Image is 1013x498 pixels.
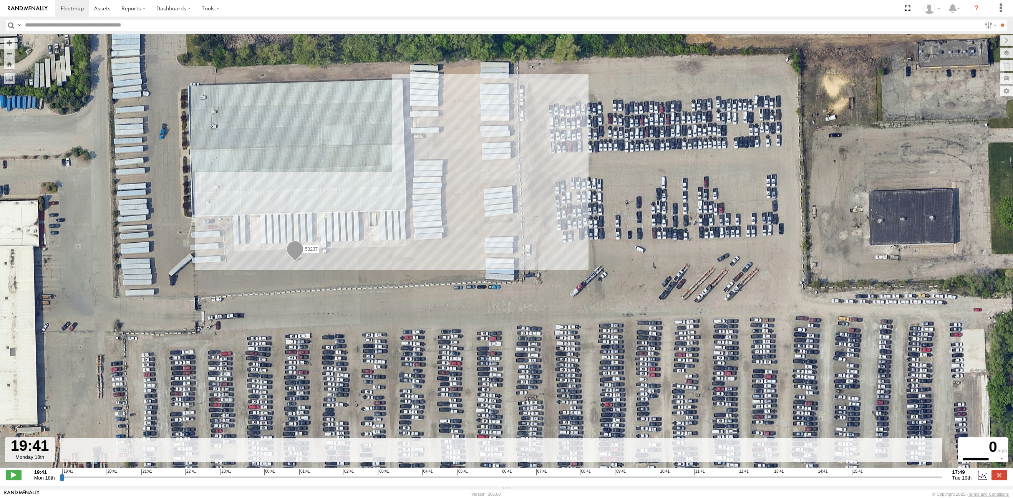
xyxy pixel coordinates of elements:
[615,469,626,475] span: 09:41
[378,469,389,475] span: 03:41
[62,469,73,475] span: 19:41
[8,6,48,11] img: rand-logo.svg
[817,469,827,475] span: 14:41
[305,247,317,252] span: 53237
[4,48,15,59] button: Zoom out
[299,469,310,475] span: 01:41
[34,475,55,481] span: Mon 18th Aug 2025
[343,469,354,475] span: 02:41
[34,469,55,475] strong: 19:41
[4,59,15,69] button: Zoom Home
[991,470,1007,480] label: Close
[457,469,468,475] span: 05:41
[4,490,40,498] a: Visit our Website
[952,469,972,475] strong: 17:49
[6,470,22,480] label: Play/Stop
[852,469,863,475] span: 15:41
[141,469,152,475] span: 21:41
[659,469,670,475] span: 10:41
[952,475,972,481] span: Tue 19th Aug 2025
[738,469,749,475] span: 12:41
[959,438,1007,456] div: 0
[264,469,275,475] span: 00:41
[536,469,547,475] span: 07:41
[16,20,22,31] label: Search Query
[4,73,15,84] label: Measure
[422,469,433,475] span: 04:41
[4,38,15,48] button: Zoom in
[501,469,512,475] span: 06:41
[921,3,943,14] div: Miky Transport
[968,492,1009,496] a: Terms and Conditions
[981,20,998,31] label: Search Filter Options
[1000,86,1013,96] label: Map Settings
[970,2,983,15] i: ?
[220,469,231,475] span: 23:41
[185,469,196,475] span: 22:41
[773,469,784,475] span: 13:41
[932,492,1009,496] div: © Copyright 2025 -
[694,469,705,475] span: 11:41
[106,469,117,475] span: 20:41
[471,492,501,496] div: Version: 306.00
[580,469,591,475] span: 08:41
